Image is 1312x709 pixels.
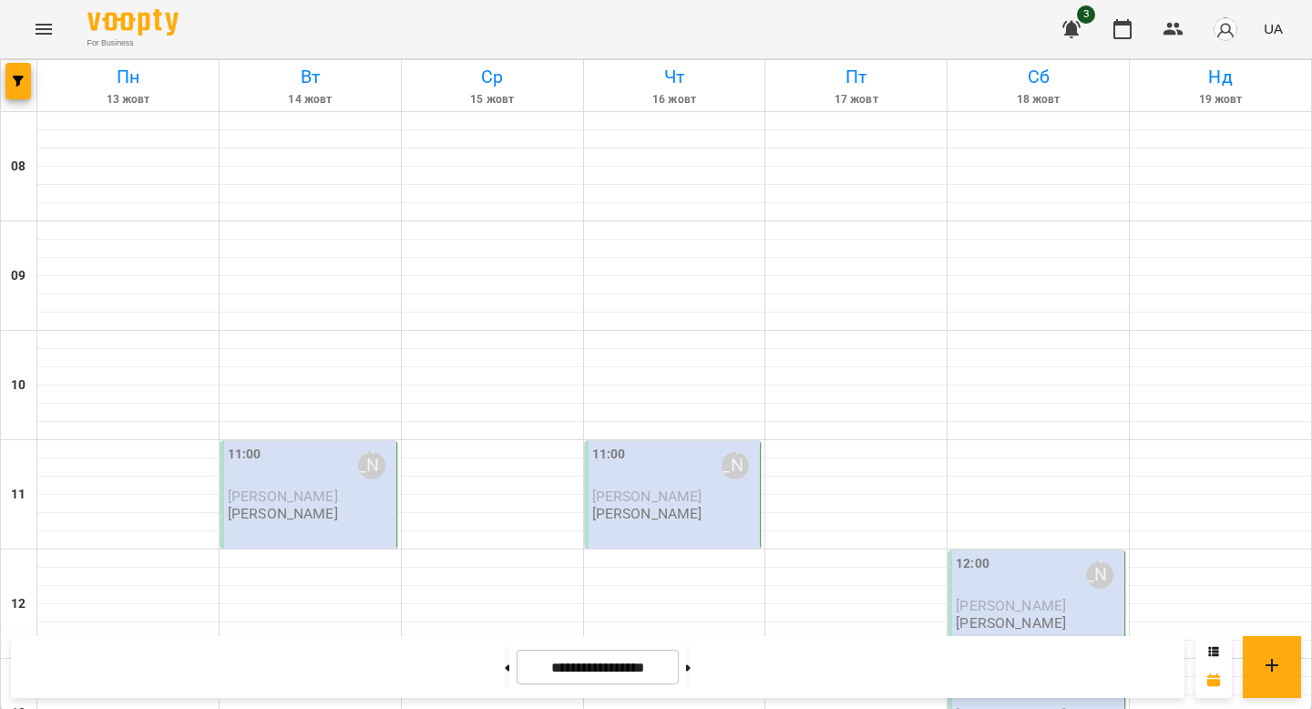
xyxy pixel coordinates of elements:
[228,506,338,521] p: [PERSON_NAME]
[22,7,66,51] button: Menu
[222,91,398,108] h6: 14 жовт
[1213,16,1238,42] img: avatar_s.png
[40,91,216,108] h6: 13 жовт
[358,452,385,479] div: Maksym Yasichak
[587,63,763,91] h6: Чт
[1264,19,1283,38] span: UA
[222,63,398,91] h6: Вт
[1077,5,1095,24] span: 3
[87,37,179,49] span: For Business
[768,63,944,91] h6: Пт
[228,445,261,465] label: 11:00
[405,63,580,91] h6: Ср
[592,488,702,505] span: [PERSON_NAME]
[1256,12,1290,46] button: UA
[40,63,216,91] h6: Пн
[956,615,1066,631] p: [PERSON_NAME]
[11,485,26,505] h6: 11
[956,554,989,574] label: 12:00
[87,9,179,36] img: Voopty Logo
[11,266,26,286] h6: 09
[768,91,944,108] h6: 17 жовт
[11,157,26,177] h6: 08
[1133,91,1308,108] h6: 19 жовт
[950,63,1126,91] h6: Сб
[587,91,763,108] h6: 16 жовт
[592,445,626,465] label: 11:00
[956,597,1066,614] span: [PERSON_NAME]
[11,375,26,396] h6: 10
[1086,561,1113,589] div: Maksym Yasichak
[405,91,580,108] h6: 15 жовт
[1133,63,1308,91] h6: Нд
[11,594,26,614] h6: 12
[592,506,702,521] p: [PERSON_NAME]
[950,91,1126,108] h6: 18 жовт
[228,488,338,505] span: [PERSON_NAME]
[722,452,749,479] div: Maksym Yasichak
